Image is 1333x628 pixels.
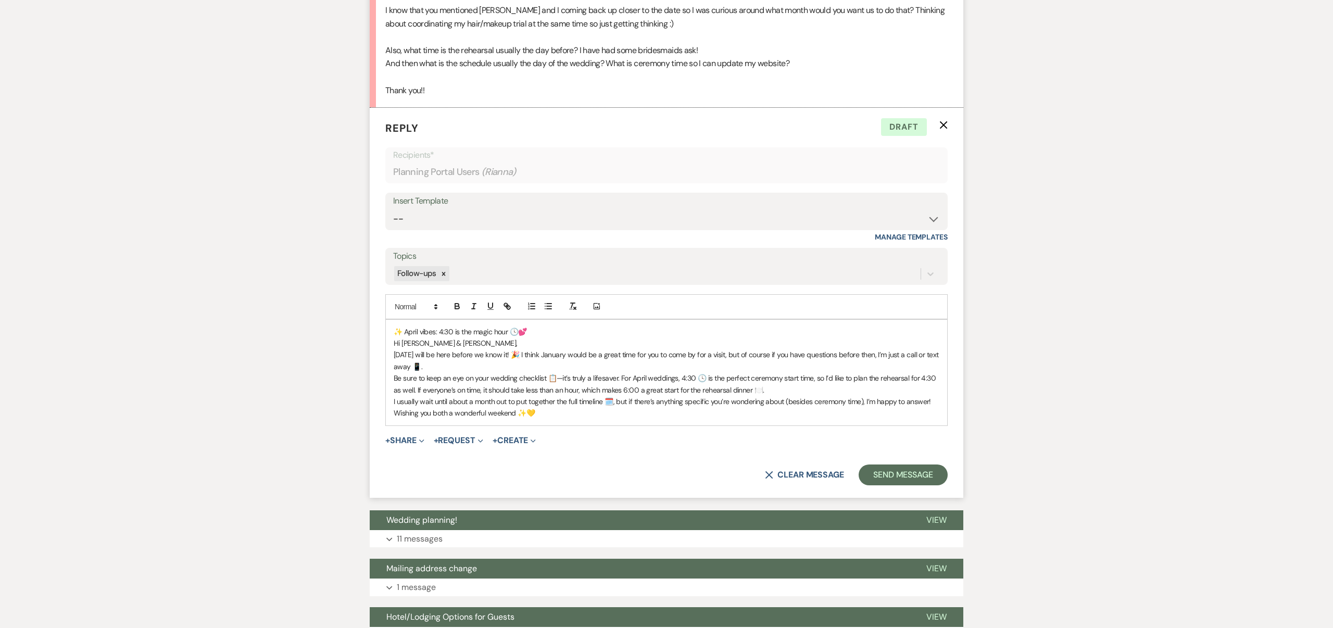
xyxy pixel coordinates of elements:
[370,510,910,530] button: Wedding planning!
[493,436,497,445] span: +
[926,611,947,622] span: View
[385,84,948,97] p: Thank you!!
[386,611,514,622] span: Hotel/Lodging Options for Guests
[859,464,948,485] button: Send Message
[386,563,477,574] span: Mailing address change
[910,510,963,530] button: View
[385,57,948,70] p: And then what is the schedule usually the day of the wedding? What is ceremony time so I can upda...
[394,337,939,349] p: Hi [PERSON_NAME] & [PERSON_NAME],
[434,436,483,445] button: Request
[385,4,948,30] p: I know that you mentioned [PERSON_NAME] and I coming back up closer to the date so I was curious ...
[482,165,517,179] span: ( Rianna )
[370,530,963,548] button: 11 messages
[434,436,438,445] span: +
[881,118,927,136] span: Draft
[493,436,536,445] button: Create
[394,396,939,407] p: I usually wait until about a month out to put together the full timeline 🗓️, but if there’s anyth...
[393,162,940,182] div: Planning Portal Users
[370,607,910,627] button: Hotel/Lodging Options for Guests
[393,194,940,209] div: Insert Template
[370,559,910,579] button: Mailing address change
[370,579,963,596] button: 1 message
[385,121,419,135] span: Reply
[393,148,940,162] p: Recipients*
[397,532,443,546] p: 11 messages
[394,407,939,419] p: Wishing you both a wonderful weekend ✨💛
[397,581,436,594] p: 1 message
[765,471,844,479] button: Clear message
[386,514,457,525] span: Wedding planning!
[926,563,947,574] span: View
[394,326,939,337] p: ✨ April vibes: 4:30 is the magic hour 🕓💕
[385,436,424,445] button: Share
[394,266,438,281] div: Follow-ups
[394,372,939,396] p: Be sure to keep an eye on your wedding checklist 📋—it’s truly a lifesaver. For April weddings, 4:...
[910,559,963,579] button: View
[875,232,948,242] a: Manage Templates
[385,44,948,57] p: Also, what time is the rehearsal usually the day before? I have had some bridesmaids ask!
[910,607,963,627] button: View
[394,349,939,372] p: [DATE] will be here before we know it! 🎉 I think January would be a great time for you to come by...
[393,249,940,264] label: Topics
[385,436,390,445] span: +
[926,514,947,525] span: View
